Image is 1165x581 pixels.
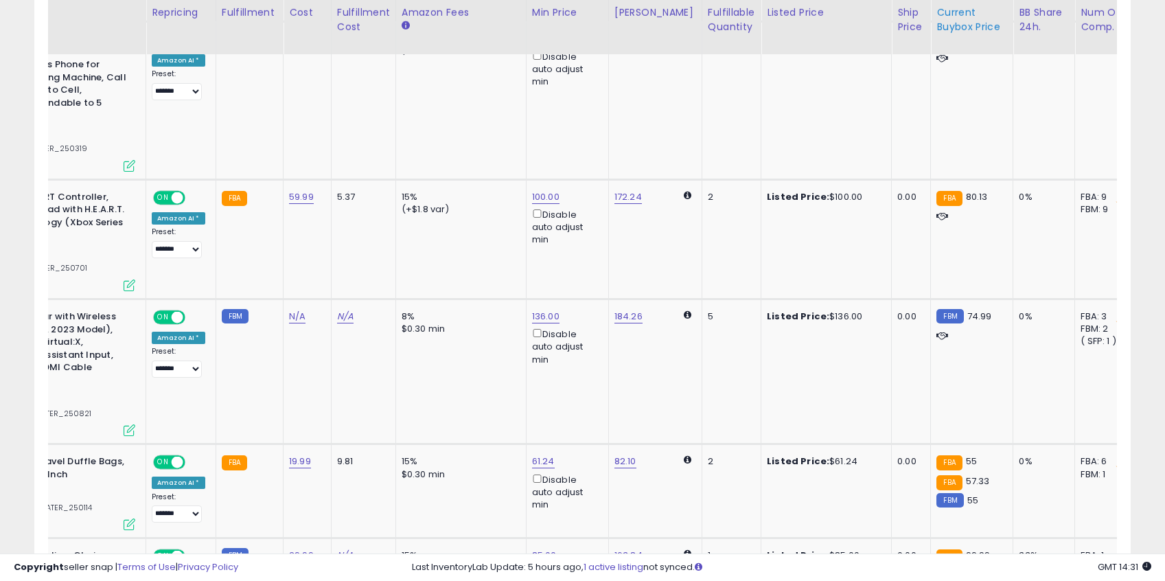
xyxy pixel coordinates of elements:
[708,310,750,323] div: 5
[532,5,603,20] div: Min Price
[767,5,886,20] div: Listed Price
[708,455,750,468] div: 2
[152,332,205,344] div: Amazon AI *
[532,49,598,89] div: Disable auto adjust min
[614,455,636,468] a: 82.10
[289,310,305,323] a: N/A
[289,190,314,204] a: 59.99
[767,190,829,203] b: Listed Price:
[1081,335,1126,348] div: ( SFP: 1 )
[897,5,925,34] div: Ship Price
[337,5,390,34] div: Fulfillment Cost
[1081,191,1126,203] div: FBA: 9
[936,493,963,508] small: FBM
[1019,455,1064,468] div: 0%
[1098,560,1151,573] span: 2025-09-10 14:31 GMT
[412,561,1151,574] div: Last InventoryLab Update: 5 hours ago, not synced.
[532,472,598,512] div: Disable auto adjust min
[1019,5,1069,34] div: BB Share 24h.
[966,475,990,488] span: 57.33
[152,54,205,67] div: Amazon AI *
[402,203,516,216] div: (+$1.8 var)
[183,192,205,203] span: OFF
[936,309,963,323] small: FBM
[154,312,172,323] span: ON
[222,309,249,323] small: FBM
[532,310,560,323] a: 136.00
[222,455,247,470] small: FBA
[708,5,755,34] div: Fulfillable Quantity
[1081,323,1126,335] div: FBM: 2
[967,494,978,507] span: 55
[152,227,205,258] div: Preset:
[614,5,696,20] div: [PERSON_NAME]
[154,457,172,468] span: ON
[402,191,516,203] div: 15%
[289,455,311,468] a: 19.99
[1019,191,1064,203] div: 0%
[402,5,520,20] div: Amazon Fees
[966,190,988,203] span: 80.13
[152,5,210,20] div: Repricing
[966,455,977,468] span: 55
[967,310,992,323] span: 74.99
[152,347,205,378] div: Preset:
[897,310,920,323] div: 0.00
[14,561,238,574] div: seller snap | |
[1081,455,1126,468] div: FBA: 6
[532,207,598,247] div: Disable auto adjust min
[897,455,920,468] div: 0.00
[936,191,962,206] small: FBA
[154,192,172,203] span: ON
[183,312,205,323] span: OFF
[936,5,1007,34] div: Current Buybox Price
[1081,203,1126,216] div: FBM: 9
[402,310,516,323] div: 8%
[152,492,205,523] div: Preset:
[532,455,555,468] a: 61.24
[532,326,598,366] div: Disable auto adjust min
[532,190,560,204] a: 100.00
[289,5,325,20] div: Cost
[767,455,829,468] b: Listed Price:
[1081,468,1126,481] div: FBM: 1
[614,310,643,323] a: 184.26
[936,455,962,470] small: FBA
[183,457,205,468] span: OFF
[117,560,176,573] a: Terms of Use
[402,468,516,481] div: $0.30 min
[152,212,205,225] div: Amazon AI *
[936,475,962,490] small: FBA
[767,310,829,323] b: Listed Price:
[584,560,643,573] a: 1 active listing
[14,560,64,573] strong: Copyright
[222,191,247,206] small: FBA
[178,560,238,573] a: Privacy Policy
[152,69,205,100] div: Preset:
[767,455,881,468] div: $61.24
[767,310,881,323] div: $136.00
[152,477,205,489] div: Amazon AI *
[337,191,385,203] div: 5.37
[614,190,642,204] a: 172.24
[1081,310,1126,323] div: FBA: 3
[767,191,881,203] div: $100.00
[337,455,385,468] div: 9.81
[708,191,750,203] div: 2
[1019,310,1064,323] div: 0%
[1081,5,1131,34] div: Num of Comp.
[897,191,920,203] div: 0.00
[222,5,277,20] div: Fulfillment
[337,310,354,323] a: N/A
[402,323,516,335] div: $0.30 min
[402,455,516,468] div: 15%
[402,20,410,32] small: Amazon Fees.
